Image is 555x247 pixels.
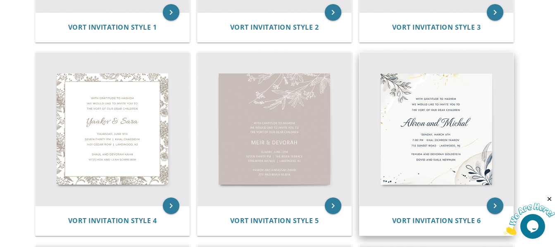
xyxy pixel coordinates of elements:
[325,198,341,214] a: keyboard_arrow_right
[36,52,189,206] img: Vort Invitation Style 4
[392,24,481,31] a: Vort Invitation Style 3
[163,198,179,214] a: keyboard_arrow_right
[230,24,319,31] a: Vort Invitation Style 2
[360,52,513,206] img: Vort Invitation Style 6
[504,195,555,235] iframe: chat widget
[198,52,351,206] img: Vort Invitation Style 5
[230,216,319,225] span: Vort Invitation Style 5
[230,23,319,32] span: Vort Invitation Style 2
[68,217,157,225] a: Vort Invitation Style 4
[392,217,481,225] a: Vort Invitation Style 6
[163,4,179,21] a: keyboard_arrow_right
[392,216,481,225] span: Vort Invitation Style 6
[325,4,341,21] a: keyboard_arrow_right
[487,198,503,214] a: keyboard_arrow_right
[68,216,157,225] span: Vort Invitation Style 4
[68,23,157,32] span: Vort Invitation Style 1
[487,4,503,21] a: keyboard_arrow_right
[230,217,319,225] a: Vort Invitation Style 5
[68,24,157,31] a: Vort Invitation Style 1
[392,23,481,32] span: Vort Invitation Style 3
